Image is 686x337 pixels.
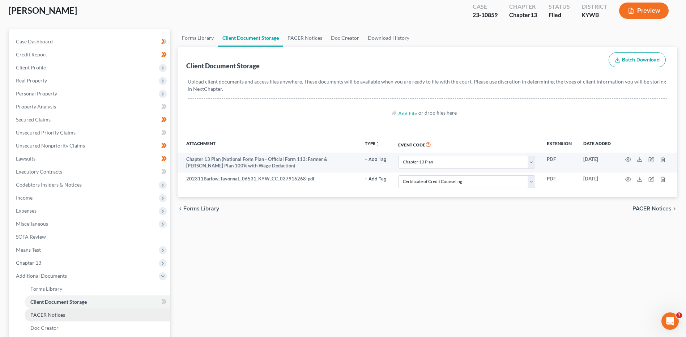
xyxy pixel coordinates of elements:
[16,64,46,71] span: Client Profile
[632,206,677,212] button: PACER Notices chevron_right
[30,312,65,318] span: PACER Notices
[25,282,170,295] a: Forms Library
[581,3,608,11] div: District
[10,126,170,139] a: Unsecured Priority Claims
[283,29,327,47] a: PACER Notices
[16,182,82,188] span: Codebtors Insiders & Notices
[25,308,170,321] a: PACER Notices
[16,155,35,162] span: Lawsuits
[578,153,617,172] td: [DATE]
[25,295,170,308] a: Client Document Storage
[16,116,51,123] span: Secured Claims
[509,3,537,11] div: Chapter
[531,11,537,18] span: 13
[186,61,260,70] div: Client Document Storage
[16,142,85,149] span: Unsecured Nonpriority Claims
[10,100,170,113] a: Property Analysis
[16,77,47,84] span: Real Property
[16,273,67,279] span: Additional Documents
[365,175,387,182] a: + Add Tag
[661,312,679,330] iframe: Intercom live chat
[16,208,37,214] span: Expenses
[365,156,387,163] a: + Add Tag
[418,109,457,116] div: or drop files here
[178,206,183,212] i: chevron_left
[619,3,669,19] button: Preview
[16,90,57,97] span: Personal Property
[676,312,682,318] span: 3
[365,141,380,146] button: TYPEunfold_more
[16,195,33,201] span: Income
[16,247,41,253] span: Means Test
[30,286,62,292] span: Forms Library
[188,78,667,93] p: Upload client documents and access files anywhere. These documents will be available when you are...
[549,3,570,11] div: Status
[16,260,41,266] span: Chapter 13
[10,113,170,126] a: Secured Claims
[9,5,77,16] span: [PERSON_NAME]
[30,299,87,305] span: Client Document Storage
[672,206,677,212] i: chevron_right
[473,3,498,11] div: Case
[10,35,170,48] a: Case Dashboard
[327,29,363,47] a: Doc Creator
[25,321,170,334] a: Doc Creator
[178,136,359,153] th: Attachment
[473,11,498,19] div: 23-10859
[541,172,578,191] td: PDF
[16,168,62,175] span: Executory Contracts
[609,52,666,68] button: Batch Download
[178,206,219,212] button: chevron_left Forms Library
[541,153,578,172] td: PDF
[375,142,380,146] i: unfold_more
[10,48,170,61] a: Credit Report
[392,136,541,153] th: Event Code
[178,153,359,172] td: Chapter 13 Plan (National Form Plan - Official Form 113: Farmer & [PERSON_NAME] Plan 100% with Wa...
[16,234,46,240] span: SOFA Review
[632,206,672,212] span: PACER Notices
[10,152,170,165] a: Lawsuits
[10,139,170,152] a: Unsecured Nonpriority Claims
[365,177,387,182] button: + Add Tag
[16,51,47,57] span: Credit Report
[30,325,59,331] span: Doc Creator
[541,136,578,153] th: Extension
[578,172,617,191] td: [DATE]
[578,136,617,153] th: Date added
[622,57,660,63] span: Batch Download
[10,165,170,178] a: Executory Contracts
[10,230,170,243] a: SOFA Review
[16,129,76,136] span: Unsecured Priority Claims
[16,38,53,44] span: Case Dashboard
[16,221,48,227] span: Miscellaneous
[509,11,537,19] div: Chapter
[178,29,218,47] a: Forms Library
[218,29,283,47] a: Client Document Storage
[365,157,387,162] button: + Add Tag
[178,172,359,191] td: 202311Barlow_TavonnaL_06531_KYW_CC_037916268-pdf
[581,11,608,19] div: KYWB
[363,29,414,47] a: Download History
[549,11,570,19] div: Filed
[183,206,219,212] span: Forms Library
[16,103,56,110] span: Property Analysis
